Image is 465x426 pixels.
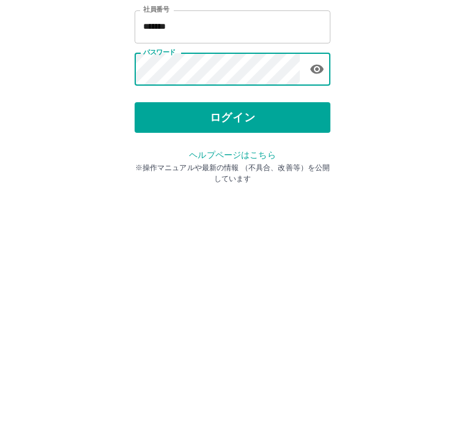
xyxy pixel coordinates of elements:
[143,114,169,124] label: 社員番号
[193,77,273,100] h2: ログイン
[143,157,176,166] label: パスワード
[135,272,330,294] p: ※操作マニュアルや最新の情報 （不具合、改善等）を公開しています
[135,212,330,242] button: ログイン
[189,260,275,269] a: ヘルプページはこちら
